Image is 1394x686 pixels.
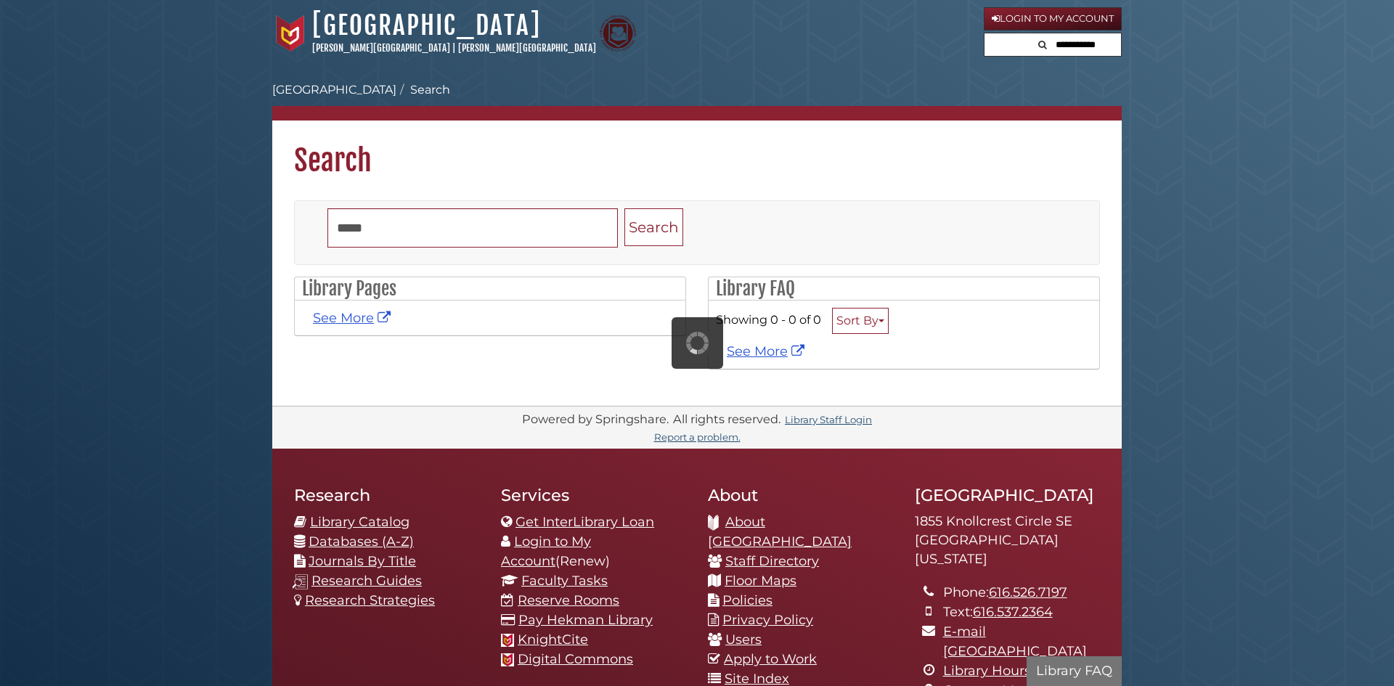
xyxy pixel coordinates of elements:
a: Library Catalog [310,514,409,530]
li: (Renew) [501,532,686,571]
i: Search [1038,40,1047,49]
h2: [GEOGRAPHIC_DATA] [915,485,1100,505]
address: 1855 Knollcrest Circle SE [GEOGRAPHIC_DATA][US_STATE] [915,513,1100,568]
li: Phone: [943,583,1100,603]
a: 616.526.7197 [989,584,1067,600]
a: 616.537.2364 [973,604,1053,620]
nav: breadcrumb [272,81,1122,121]
button: Sort By [832,308,889,334]
div: All rights reserved. [671,412,783,426]
a: Journals By Title [309,553,416,569]
button: Search [1034,33,1051,53]
h1: Search [272,121,1122,179]
a: Pay Hekman Library [518,612,653,628]
h2: Research [294,485,479,505]
a: Floor Maps [725,573,796,589]
a: Policies [722,592,773,608]
a: Library Staff Login [785,414,872,425]
li: Text: [943,603,1100,622]
a: [GEOGRAPHIC_DATA] [312,9,541,41]
span: Showing 0 - 0 of 0 [716,312,821,327]
a: Reserve Rooms [518,592,619,608]
a: Research Guides [311,573,422,589]
a: Databases (A-Z) [309,534,414,550]
a: See More [313,310,394,326]
img: Calvin favicon logo [501,653,514,666]
a: Login to My Account [501,534,591,569]
a: See More [727,343,808,359]
li: Search [396,81,450,99]
button: Search [624,208,683,247]
a: [GEOGRAPHIC_DATA] [272,83,396,97]
a: Staff Directory [725,553,819,569]
a: Privacy Policy [722,612,813,628]
h2: Library FAQ [709,277,1099,301]
a: KnightCite [518,632,588,648]
div: Powered by Springshare. [520,412,671,426]
img: Calvin University [272,15,309,52]
h2: Services [501,485,686,505]
span: | [452,42,456,54]
img: research-guides-icon-white_37x37.png [293,574,308,589]
a: [PERSON_NAME][GEOGRAPHIC_DATA] [312,42,450,54]
button: Library FAQ [1027,656,1122,686]
h2: About [708,485,893,505]
a: Research Strategies [305,592,435,608]
h2: Library Pages [295,277,685,301]
img: Calvin favicon logo [501,634,514,647]
a: Faculty Tasks [521,573,608,589]
a: Report a problem. [654,431,741,443]
a: Login to My Account [984,7,1122,30]
a: [PERSON_NAME][GEOGRAPHIC_DATA] [458,42,596,54]
a: Library Hours [943,663,1031,679]
a: Apply to Work [724,651,817,667]
a: Get InterLibrary Loan [515,514,654,530]
img: Working... [686,332,709,354]
a: Users [725,632,762,648]
a: Digital Commons [518,651,633,667]
a: E-mail [GEOGRAPHIC_DATA] [943,624,1087,659]
img: Calvin Theological Seminary [600,15,636,52]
